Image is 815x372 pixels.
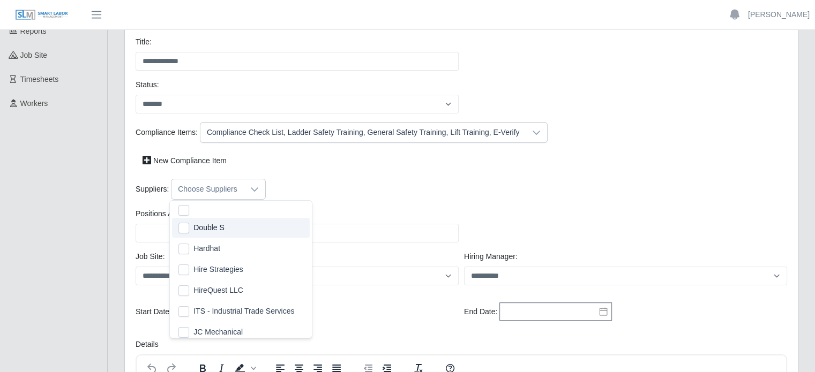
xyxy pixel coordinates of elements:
[136,36,152,48] label: Title:
[136,79,159,90] label: Status:
[193,264,243,275] span: Hire Strategies
[136,151,234,170] a: New Compliance Item
[200,123,526,142] div: Compliance Check List, Ladder Safety Training, General Safety Training, Lift Training, E-Verify
[15,9,69,21] img: SLM Logo
[464,251,518,262] label: Hiring Manager:
[193,222,225,233] span: Double S
[136,184,169,195] label: Suppliers:
[172,218,310,238] li: Double S
[172,239,310,259] li: Hardhat
[9,9,641,20] body: Rich Text Area. Press ALT-0 for help.
[193,285,243,296] span: HireQuest LLC
[136,306,171,317] label: Start Date:
[172,322,310,342] li: JC Mechanical
[20,51,48,59] span: job site
[193,327,243,338] span: JC Mechanical
[136,208,200,219] label: Positions Available:
[171,179,244,199] div: Choose Suppliers
[20,99,48,108] span: Workers
[9,9,641,188] body: Rich Text Area. Press ALT-0 for help.
[172,280,310,300] li: HireQuest LLC
[193,306,294,317] span: ITS - Industrial Trade Services
[20,75,59,83] span: Timesheets
[136,127,198,138] label: Compliance Items:
[172,260,310,279] li: Hire Strategies
[136,339,159,350] label: Details
[172,301,310,321] li: ITS - Industrial Trade Services
[136,251,165,262] label: job site:
[464,306,497,317] label: End Date:
[20,27,47,35] span: Reports
[193,243,220,254] span: Hardhat
[748,9,810,20] a: [PERSON_NAME]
